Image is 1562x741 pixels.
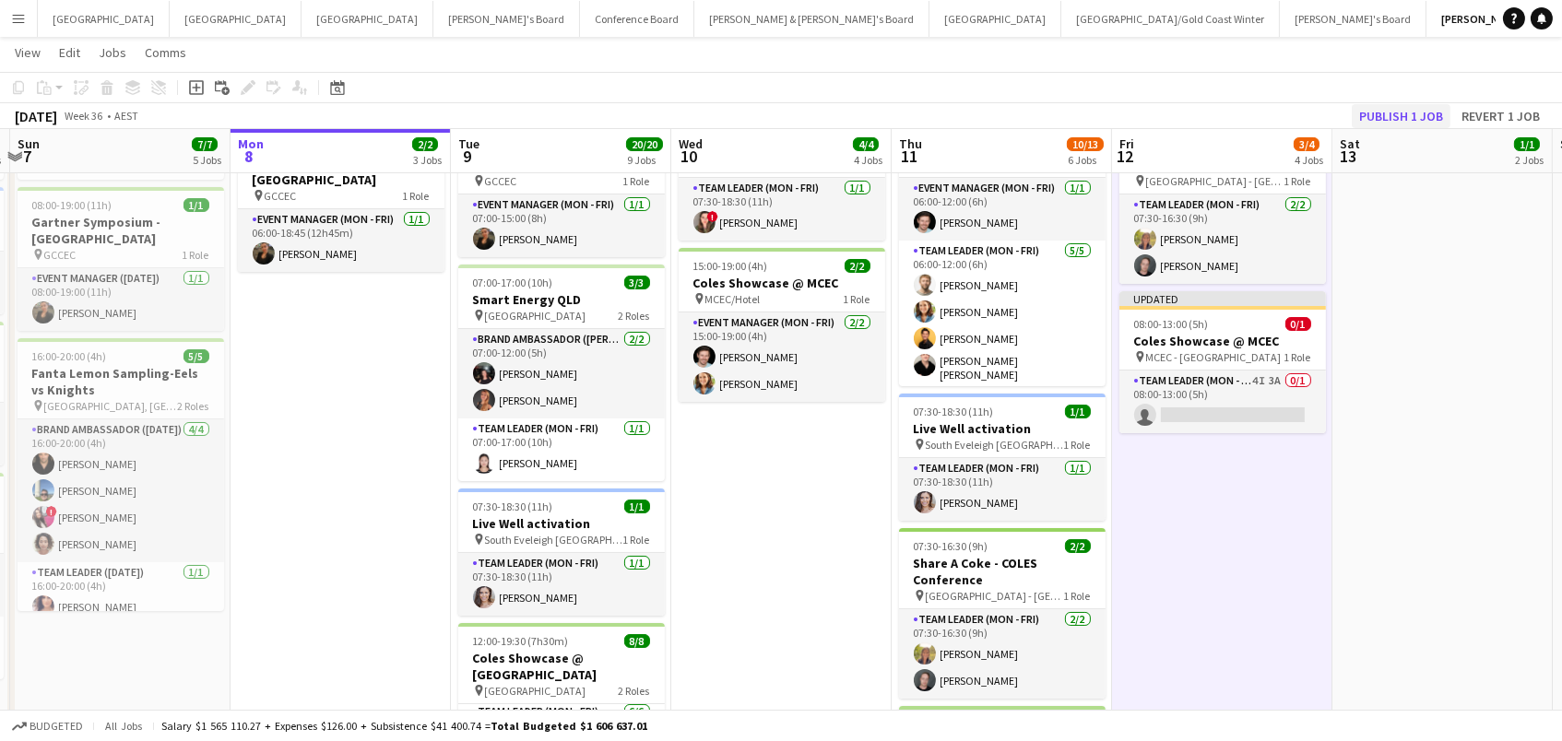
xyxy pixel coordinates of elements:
app-card-role: Team Leader (Mon - Fri)2/207:30-16:30 (9h)[PERSON_NAME][PERSON_NAME] [899,609,1106,699]
span: All jobs [101,719,146,733]
span: 16:00-20:00 (4h) [32,349,107,363]
span: [GEOGRAPHIC_DATA] - [GEOGRAPHIC_DATA] [1146,174,1284,188]
span: 10/13 [1067,137,1104,151]
span: ! [46,506,57,517]
button: Revert 1 job [1454,104,1547,128]
button: [GEOGRAPHIC_DATA] [170,1,302,37]
h3: Live Well activation [899,420,1106,437]
app-card-role: Team Leader (Mon - Fri)4I3A0/108:00-13:00 (5h) [1119,370,1326,433]
span: View [15,44,41,61]
app-card-role: Team Leader (Mon - Fri)1/107:00-17:00 (10h)[PERSON_NAME] [458,418,665,481]
span: MCEC - [GEOGRAPHIC_DATA] [1146,350,1282,364]
span: 1/1 [1514,137,1540,151]
span: 12 [1117,146,1134,167]
button: [GEOGRAPHIC_DATA] [302,1,433,37]
span: Week 36 [61,109,107,123]
app-card-role: Team Leader (Mon - Fri)1/107:30-18:30 (11h)![PERSON_NAME] [679,178,885,241]
app-card-role: Team Leader (Mon - Fri)1/107:30-18:30 (11h)[PERSON_NAME] [458,553,665,616]
app-card-role: Team Leader (Mon - Fri)2/207:30-16:30 (9h)[PERSON_NAME][PERSON_NAME] [1119,194,1326,284]
app-card-role: Team Leader ([DATE])1/116:00-20:00 (4h)[PERSON_NAME] [18,562,224,625]
a: Jobs [91,41,134,65]
span: 1 Role [1284,174,1311,188]
span: 07:00-17:00 (10h) [473,276,553,289]
div: 5 Jobs [193,153,221,167]
h3: Coles Showcase @ MCEC [679,275,885,291]
span: 7 [15,146,40,167]
span: 8 [235,146,264,167]
span: 5/5 [183,349,209,363]
h3: Coles Showcase @ [GEOGRAPHIC_DATA] [458,650,665,683]
app-card-role: Event Manager (Mon - Fri)1/106:00-12:00 (6h)[PERSON_NAME] [899,178,1106,241]
span: 1 Role [1064,438,1091,452]
app-card-role: Event Manager (Mon - Fri)1/106:00-18:45 (12h45m)[PERSON_NAME] [238,209,444,272]
span: Sun [18,135,40,152]
div: 2 Jobs [1515,153,1544,167]
button: [PERSON_NAME]'s Board [1280,1,1426,37]
app-job-card: In progress06:00-18:45 (12h45m)1/1Gartner Symposium - [GEOGRAPHIC_DATA] GCCEC1 RoleEvent Manager ... [238,113,444,272]
h3: Share A Coke - COLES Conference [899,555,1106,588]
app-job-card: 16:00-20:00 (4h)5/5Fanta Lemon Sampling-Eels vs Knights [GEOGRAPHIC_DATA], [GEOGRAPHIC_DATA]2 Rol... [18,338,224,611]
span: South Eveleigh [GEOGRAPHIC_DATA] [485,533,623,547]
app-job-card: 06:00-12:00 (6h)6/6Coles Showcase @ MCEC MCEC - [GEOGRAPHIC_DATA]2 RolesEvent Manager (Mon - Fri)... [899,113,1106,386]
span: Sat [1340,135,1360,152]
span: GCCEC [44,248,77,262]
app-job-card: 07:30-18:30 (11h)1/1Live Well activation South Eveleigh [GEOGRAPHIC_DATA]1 RoleTeam Leader (Mon -... [679,113,885,241]
span: 11 [896,146,922,167]
button: Budgeted [9,716,86,736]
span: Edit [59,44,80,61]
span: GCCEC [485,174,517,188]
span: Jobs [99,44,126,61]
span: [GEOGRAPHIC_DATA] - [GEOGRAPHIC_DATA] [926,589,1064,603]
app-job-card: 07:30-16:30 (9h)2/2Share A Coke - COLES Conference [GEOGRAPHIC_DATA] - [GEOGRAPHIC_DATA]1 RoleTea... [899,528,1106,699]
a: View [7,41,48,65]
span: Budgeted [30,720,83,733]
button: [PERSON_NAME]'s Board [433,1,580,37]
span: 1 Role [1284,350,1311,364]
span: 3/3 [624,276,650,289]
span: Tue [458,135,479,152]
button: [GEOGRAPHIC_DATA] [38,1,170,37]
span: 2 Roles [619,309,650,323]
span: 13 [1337,146,1360,167]
span: 2 Roles [619,684,650,698]
span: 2 Roles [178,399,209,413]
app-card-role: Event Manager (Mon - Fri)1/107:00-15:00 (8h)[PERSON_NAME] [458,194,665,257]
app-job-card: 07:00-17:00 (10h)3/3Smart Energy QLD [GEOGRAPHIC_DATA]2 RolesBrand Ambassador ([PERSON_NAME])2/20... [458,265,665,481]
div: [DATE] [15,107,57,125]
span: 1/1 [183,198,209,212]
div: AEST [114,109,138,123]
app-job-card: 08:00-19:00 (11h)1/1Gartner Symposium - [GEOGRAPHIC_DATA] GCCEC1 RoleEvent Manager ([DATE])1/108:... [18,187,224,331]
span: South Eveleigh [GEOGRAPHIC_DATA] [926,438,1064,452]
span: 08:00-13:00 (5h) [1134,317,1209,331]
span: Thu [899,135,922,152]
div: 07:30-18:30 (11h)1/1Live Well activation South Eveleigh [GEOGRAPHIC_DATA]1 RoleTeam Leader (Mon -... [458,488,665,616]
app-card-role: Team Leader (Mon - Fri)1/107:30-18:30 (11h)[PERSON_NAME] [899,458,1106,521]
app-job-card: 15:00-19:00 (4h)2/2Coles Showcase @ MCEC MCEC/Hotel1 RoleEvent Manager (Mon - Fri)2/215:00-19:00 ... [679,248,885,402]
div: Updated [1119,291,1326,306]
h3: Fanta Lemon Sampling-Eels vs Knights [18,365,224,398]
div: 4 Jobs [854,153,882,167]
h3: Live Well activation [458,515,665,532]
span: 12:00-19:30 (7h30m) [473,634,569,648]
span: Wed [679,135,703,152]
span: 0/1 [1285,317,1311,331]
app-job-card: 07:00-15:00 (8h)1/1Gartner Symposium - [GEOGRAPHIC_DATA] GCCEC1 RoleEvent Manager (Mon - Fri)1/10... [458,113,665,257]
app-job-card: 07:30-18:30 (11h)1/1Live Well activation South Eveleigh [GEOGRAPHIC_DATA]1 RoleTeam Leader (Mon -... [899,394,1106,521]
button: [GEOGRAPHIC_DATA]/Gold Coast Winter [1061,1,1280,37]
span: 2/2 [1065,539,1091,553]
span: GCCEC [265,189,297,203]
span: Total Budgeted $1 606 637.01 [491,719,647,733]
app-job-card: Updated08:00-13:00 (5h)0/1Coles Showcase @ MCEC MCEC - [GEOGRAPHIC_DATA]1 RoleTeam Leader (Mon - ... [1119,291,1326,433]
div: 4 Jobs [1295,153,1323,167]
div: 9 Jobs [627,153,662,167]
span: Mon [238,135,264,152]
span: 1/1 [1065,405,1091,418]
